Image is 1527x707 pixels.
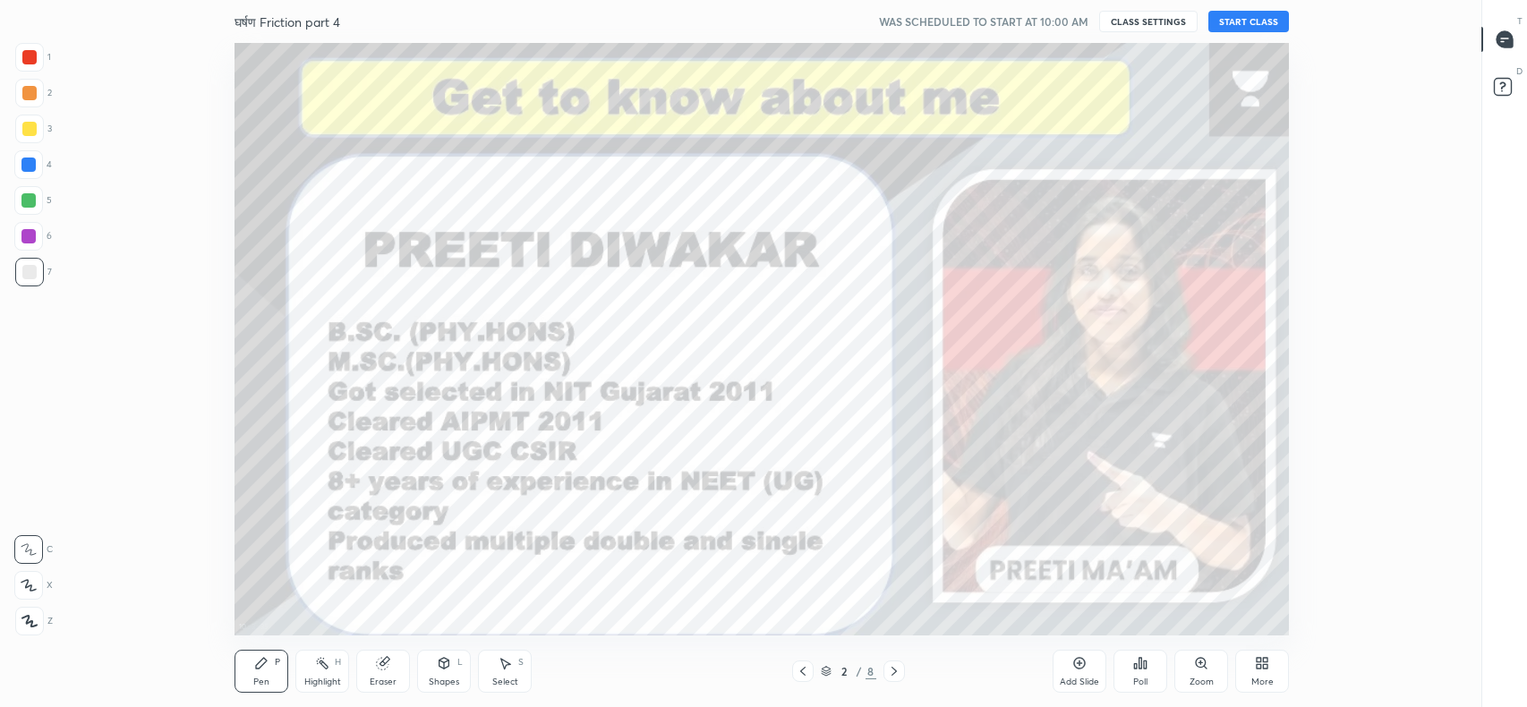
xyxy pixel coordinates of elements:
[253,677,269,686] div: Pen
[1251,677,1274,686] div: More
[14,186,52,215] div: 5
[835,666,853,677] div: 2
[14,571,53,600] div: X
[370,677,397,686] div: Eraser
[492,677,518,686] div: Select
[429,677,459,686] div: Shapes
[1190,677,1214,686] div: Zoom
[857,666,862,677] div: /
[15,258,52,286] div: 7
[518,658,524,667] div: S
[866,663,876,679] div: 8
[1060,677,1099,686] div: Add Slide
[335,658,341,667] div: H
[304,677,341,686] div: Highlight
[235,13,340,30] h4: घर्षण Friction part 4
[14,150,52,179] div: 4
[275,658,280,667] div: P
[15,43,51,72] div: 1
[1208,11,1289,32] button: START CLASS
[879,13,1088,30] h5: WAS SCHEDULED TO START AT 10:00 AM
[15,79,52,107] div: 2
[15,607,53,635] div: Z
[14,222,52,251] div: 6
[457,658,463,667] div: L
[1099,11,1198,32] button: CLASS SETTINGS
[1517,14,1523,28] p: T
[15,115,52,143] div: 3
[1133,677,1147,686] div: Poll
[14,535,53,564] div: C
[1516,64,1523,78] p: D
